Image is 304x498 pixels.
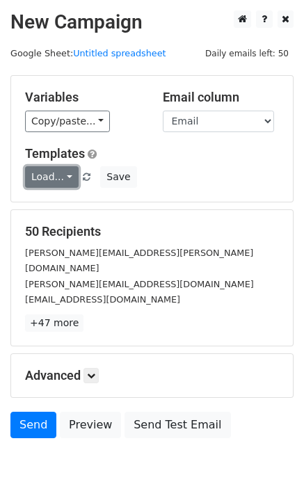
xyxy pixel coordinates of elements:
small: [PERSON_NAME][EMAIL_ADDRESS][DOMAIN_NAME] [25,279,254,289]
a: Copy/paste... [25,111,110,132]
small: Google Sheet: [10,48,166,58]
h2: New Campaign [10,10,294,34]
small: [PERSON_NAME][EMAIL_ADDRESS][PERSON_NAME][DOMAIN_NAME] [25,248,253,274]
button: Save [100,166,136,188]
a: Untitled spreadsheet [73,48,166,58]
a: +47 more [25,314,83,332]
a: Load... [25,166,79,188]
a: Daily emails left: 50 [200,48,294,58]
iframe: Chat Widget [234,431,304,498]
h5: 50 Recipients [25,224,279,239]
a: Send [10,412,56,438]
a: Templates [25,146,85,161]
h5: Email column [163,90,280,105]
small: [EMAIL_ADDRESS][DOMAIN_NAME] [25,294,180,305]
span: Daily emails left: 50 [200,46,294,61]
h5: Variables [25,90,142,105]
h5: Advanced [25,368,279,383]
a: Preview [60,412,121,438]
a: Send Test Email [125,412,230,438]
